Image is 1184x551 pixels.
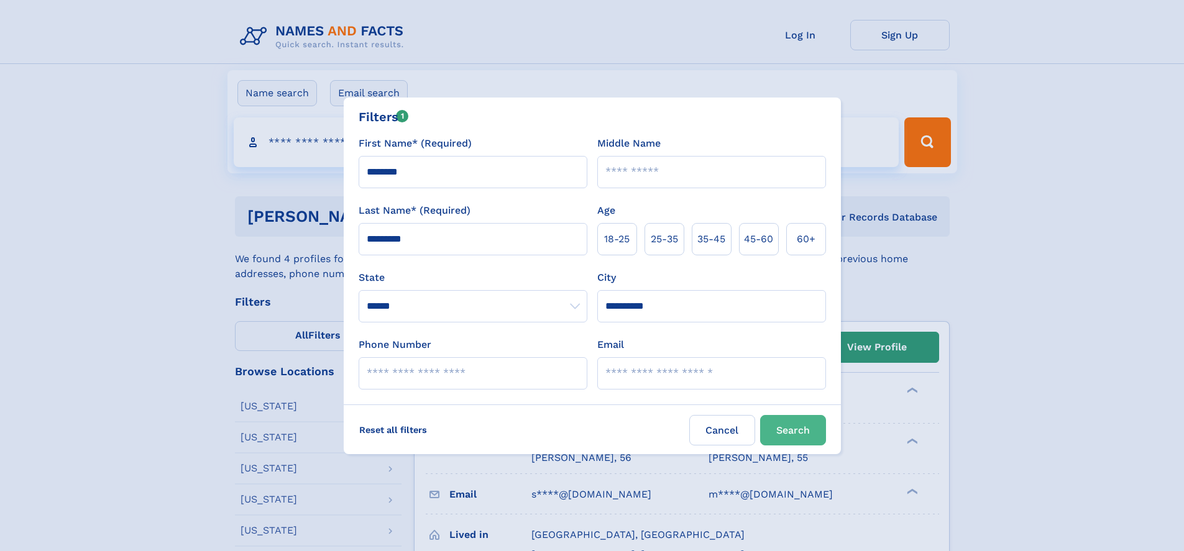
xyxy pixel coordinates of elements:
[604,232,630,247] span: 18‑25
[597,337,624,352] label: Email
[359,337,431,352] label: Phone Number
[597,203,615,218] label: Age
[689,415,755,445] label: Cancel
[359,107,409,126] div: Filters
[760,415,826,445] button: Search
[359,203,470,218] label: Last Name* (Required)
[359,270,587,285] label: State
[697,232,725,247] span: 35‑45
[744,232,773,247] span: 45‑60
[797,232,815,247] span: 60+
[359,136,472,151] label: First Name* (Required)
[351,415,435,445] label: Reset all filters
[651,232,678,247] span: 25‑35
[597,270,616,285] label: City
[597,136,661,151] label: Middle Name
